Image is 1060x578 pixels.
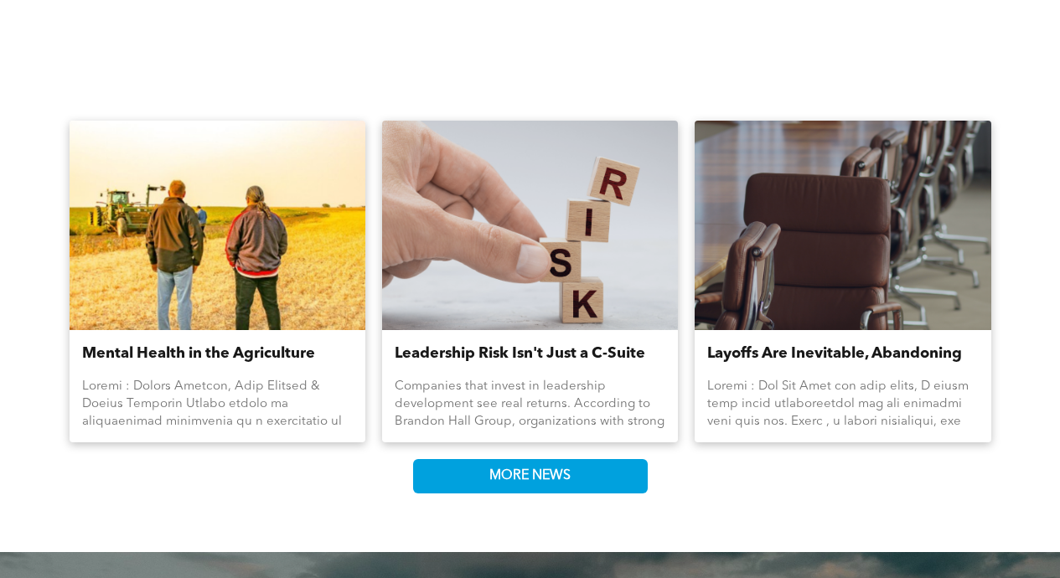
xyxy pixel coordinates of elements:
a: Leadership Risk Isn't Just a C-Suite Concern [395,343,665,365]
div: Loremi : Dolors Ametcon, Adip Elitsed & Doeius Temporin Utlabo etdolo ma aliquaenimad minimvenia ... [82,378,353,430]
div: Companies that invest in leadership development see real returns. According to Brandon Hall Group... [395,378,665,430]
a: Mental Health in the Agriculture Industry [82,343,353,365]
a: Layoffs Are Inevitable, Abandoning People Isn’t [707,343,978,365]
div: Loremi : Dol Sit Amet con adip elits, D eiusm temp incid utlaboreetdol mag ali enimadmi veni quis... [707,378,978,430]
span: MORE NEWS [483,460,577,493]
